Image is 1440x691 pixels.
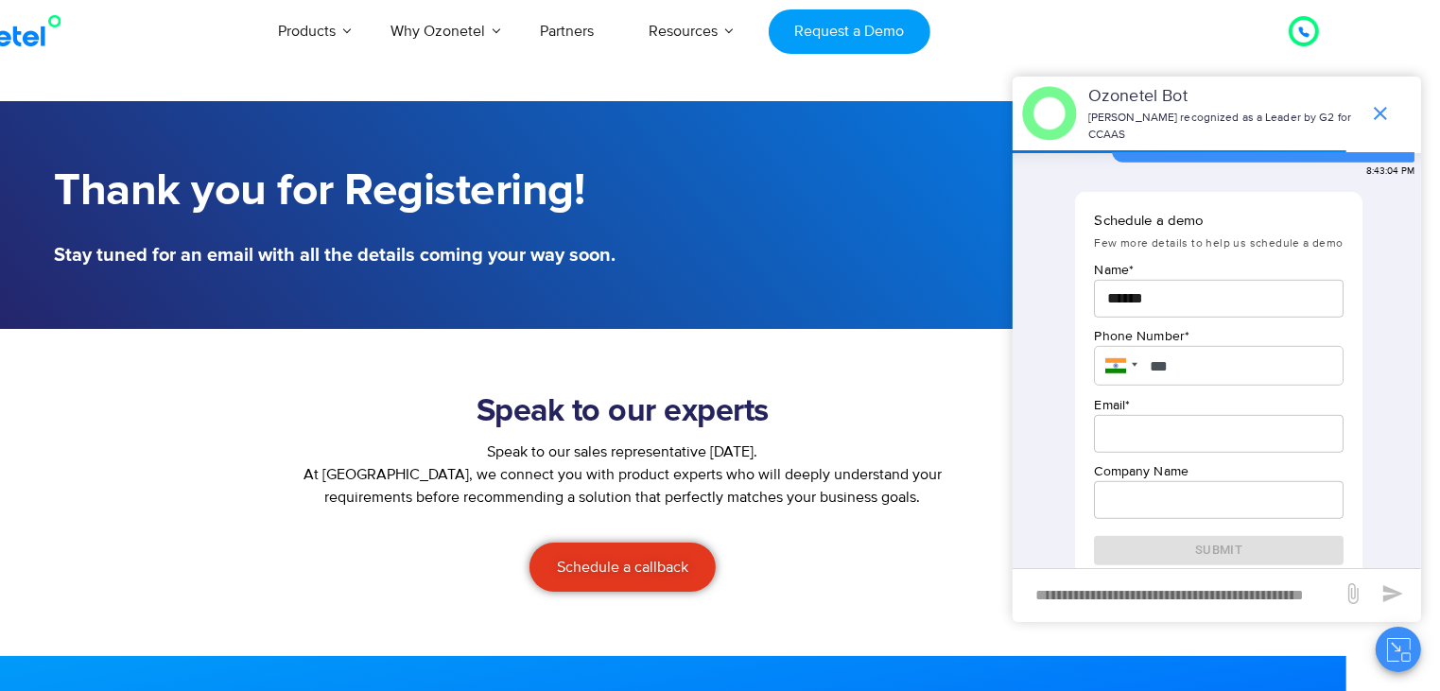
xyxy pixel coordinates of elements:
button: Close chat [1376,627,1421,672]
span: 8:43:04 PM [1366,164,1414,179]
div: Speak to our sales representative [DATE]. [287,441,959,463]
p: [PERSON_NAME] recognized as a Leader by G2 for CCAAS [1088,110,1360,144]
h1: Thank you for Registering! [55,165,617,217]
div: India: + 91 [1094,346,1143,386]
p: Email * [1094,395,1343,415]
p: Schedule a demo [1094,211,1343,233]
p: Company Name [1094,461,1343,481]
span: end chat or minimize [1362,95,1399,132]
p: Ozonetel Bot [1088,84,1360,110]
span: Few more details to help us schedule a demo [1094,236,1343,250]
span: Schedule a callback [557,560,688,575]
p: Name * [1094,260,1343,280]
h5: Stay tuned for an email with all the details coming your way soon. [55,246,617,265]
div: new-msg-input [1022,579,1332,613]
p: At [GEOGRAPHIC_DATA], we connect you with product experts who will deeply understand your require... [287,463,959,509]
img: header [1022,86,1077,141]
a: Schedule a callback [529,543,716,592]
h2: Speak to our experts [287,393,959,431]
p: Phone Number * [1094,326,1343,346]
a: Request a Demo [769,9,930,54]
